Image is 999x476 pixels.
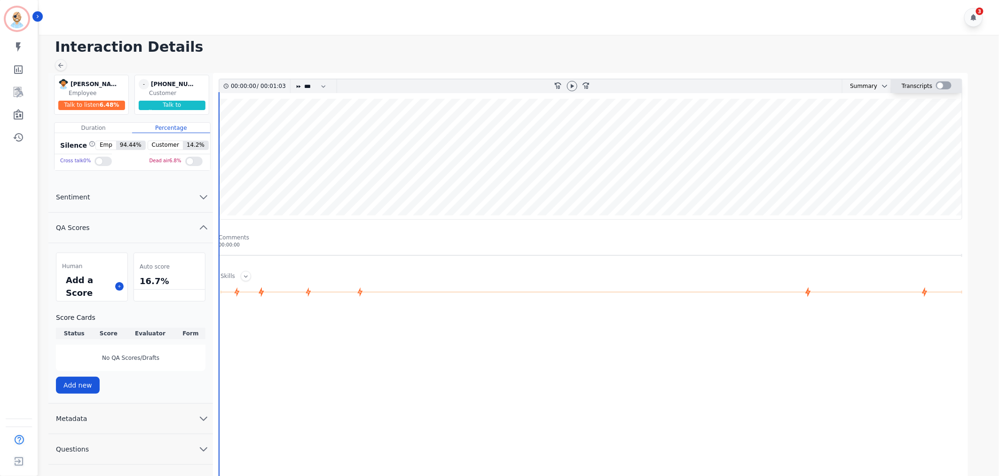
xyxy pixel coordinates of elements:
span: - [139,79,149,89]
span: 1542.05 % [164,109,196,116]
span: Customer [148,141,183,150]
button: Add new [56,377,100,394]
div: [PERSON_NAME] [71,79,118,89]
button: QA Scores chevron up [48,213,213,243]
div: Auto score [138,261,201,273]
svg: chevron down [198,444,209,455]
span: Sentiment [48,192,97,202]
div: Dead air 6.8 % [149,154,181,168]
span: 6.48 % [100,102,119,108]
th: Form [176,328,205,339]
svg: chevron up [198,222,209,233]
div: [PHONE_NUMBER] [151,79,198,89]
div: Employee [69,89,126,97]
div: Cross talk 0 % [60,154,91,168]
svg: chevron down [198,191,209,203]
button: Sentiment chevron down [48,182,213,213]
button: chevron down [877,82,889,90]
span: Human [62,262,82,270]
th: Evaluator [125,328,176,339]
div: 00:01:03 [259,79,284,93]
div: Skills [220,272,235,281]
div: 00:00:00 [231,79,257,93]
div: Talk to listen [58,101,125,110]
div: Add a Score [64,272,111,301]
img: Bordered avatar [6,8,28,30]
div: Percentage [132,123,210,133]
svg: chevron down [198,413,209,424]
div: Silence [58,141,95,150]
span: Metadata [48,414,94,423]
button: Questions chevron down [48,434,213,465]
div: Customer [149,89,207,97]
h1: Interaction Details [55,39,990,56]
div: 00:00:00 [219,241,962,248]
div: Talk to listen [139,101,205,110]
div: Transcripts [902,79,932,93]
div: Comments [219,234,962,241]
svg: chevron down [881,82,889,90]
div: 16.7% [138,273,201,289]
span: 14.2 % [183,141,208,150]
button: Metadata chevron down [48,404,213,434]
div: / [231,79,288,93]
th: Status [56,328,92,339]
div: Summary [842,79,877,93]
h3: Score Cards [56,313,205,322]
div: 3 [976,8,983,15]
span: Emp [96,141,116,150]
span: 94.44 % [116,141,145,150]
div: No QA Scores/Drafts [56,345,205,371]
span: QA Scores [48,223,97,232]
th: Score [93,328,125,339]
span: Questions [48,444,96,454]
div: Duration [55,123,132,133]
